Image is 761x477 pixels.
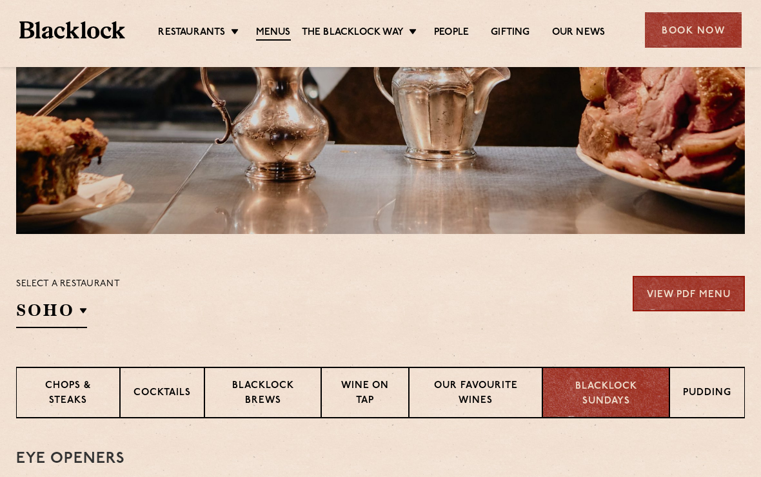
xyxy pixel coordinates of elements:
p: Cocktails [133,386,191,402]
a: Restaurants [158,26,225,39]
p: Blacklock Sundays [556,380,656,409]
h3: Eye openers [16,451,745,467]
a: View PDF Menu [633,276,745,311]
a: Gifting [491,26,529,39]
div: Book Now [645,12,742,48]
a: The Blacklock Way [302,26,404,39]
p: Our favourite wines [422,379,529,409]
p: Blacklock Brews [218,379,308,409]
a: People [434,26,469,39]
h2: SOHO [16,299,87,328]
p: Chops & Steaks [30,379,106,409]
a: Menus [256,26,291,41]
p: Wine on Tap [335,379,395,409]
img: BL_Textured_Logo-footer-cropped.svg [19,21,125,39]
a: Our News [552,26,606,39]
p: Pudding [683,386,731,402]
p: Select a restaurant [16,276,120,293]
